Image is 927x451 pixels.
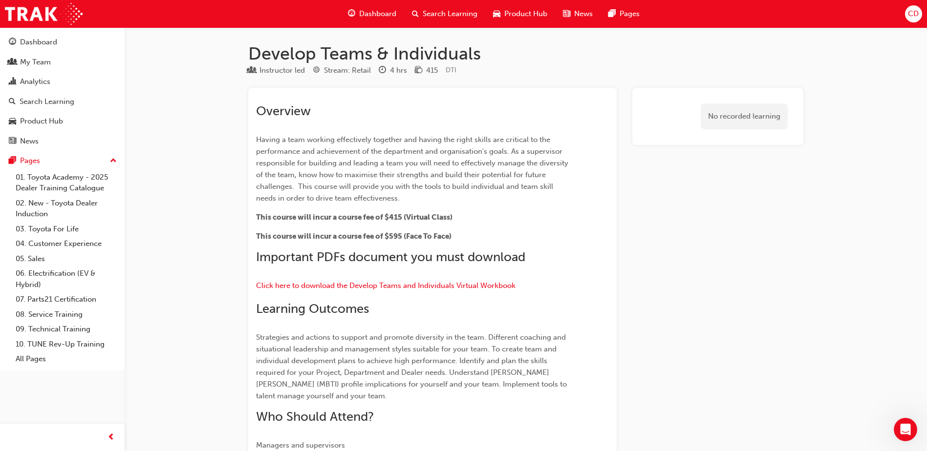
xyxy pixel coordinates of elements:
a: 03. Toyota For Life [12,222,121,237]
a: 08. Service Training [12,307,121,322]
span: Search Learning [423,8,477,20]
span: CD [908,8,919,20]
a: Search Learning [4,93,121,111]
div: 415 [426,65,438,76]
a: news-iconNews [555,4,601,24]
span: chart-icon [9,78,16,86]
h1: Develop Teams & Individuals [248,43,803,64]
span: Product Hub [504,8,547,20]
div: Product Hub [20,116,63,127]
a: 06. Electrification (EV & Hybrid) [12,266,121,292]
button: Pages [4,152,121,170]
span: This course will incur a course fee of $415 (Virtual Class) [256,213,453,222]
span: clock-icon [379,66,386,75]
span: This course will incur a course fee of $595 (Face To Face) [256,232,452,241]
img: Trak [5,3,83,25]
div: Analytics [20,76,50,87]
span: guage-icon [348,8,355,20]
span: up-icon [110,155,117,167]
span: news-icon [563,8,570,20]
span: Strategies and actions to support and promote diversity in the team. Different coaching and situa... [256,333,569,400]
a: All Pages [12,351,121,367]
span: pages-icon [608,8,616,20]
span: Managers and supervisors [256,441,345,450]
a: 09. Technical Training [12,322,121,337]
a: 04. Customer Experience [12,236,121,251]
span: Learning Outcomes [256,301,369,316]
span: Important PDFs document you must download [256,249,525,265]
span: Overview [256,103,311,119]
a: 01. Toyota Academy - 2025 Dealer Training Catalogue [12,170,121,196]
a: News [4,132,121,150]
a: 02. New - Toyota Dealer Induction [12,196,121,222]
span: people-icon [9,58,16,67]
a: pages-iconPages [601,4,647,24]
div: News [20,136,39,147]
iframe: Intercom live chat [894,418,917,441]
span: Dashboard [359,8,396,20]
span: guage-icon [9,38,16,47]
a: 05. Sales [12,251,121,266]
a: My Team [4,53,121,71]
a: guage-iconDashboard [340,4,404,24]
div: Type [248,64,305,77]
span: prev-icon [108,431,115,444]
div: Pages [20,155,40,166]
span: car-icon [9,117,16,126]
a: 10. TUNE Rev-Up Training [12,337,121,352]
div: No recorded learning [701,103,788,129]
div: Stream [313,64,371,77]
span: learningResourceType_INSTRUCTOR_LED-icon [248,66,256,75]
a: Product Hub [4,112,121,130]
div: My Team [20,57,51,68]
span: search-icon [9,98,16,106]
span: money-icon [415,66,422,75]
div: Stream: Retail [324,65,371,76]
div: Duration [379,64,407,77]
a: search-iconSearch Learning [404,4,485,24]
span: News [574,8,593,20]
span: car-icon [493,8,500,20]
a: car-iconProduct Hub [485,4,555,24]
a: Analytics [4,73,121,91]
div: Dashboard [20,37,57,48]
span: Learning resource code [446,66,456,74]
a: Dashboard [4,33,121,51]
a: 07. Parts21 Certification [12,292,121,307]
span: news-icon [9,137,16,146]
span: target-icon [313,66,320,75]
span: search-icon [412,8,419,20]
span: Pages [620,8,640,20]
span: Having a team working effectively together and having the right skills are critical to the perfor... [256,135,570,203]
div: Instructor led [259,65,305,76]
button: DashboardMy TeamAnalyticsSearch LearningProduct HubNews [4,31,121,152]
span: Who Should Attend? [256,409,374,424]
div: 4 hrs [390,65,407,76]
span: pages-icon [9,157,16,165]
div: Price [415,64,438,77]
div: Search Learning [20,96,74,107]
button: CD [905,5,922,22]
a: Click here to download the Develop Teams and Individuals Virtual Workbook [256,281,516,290]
